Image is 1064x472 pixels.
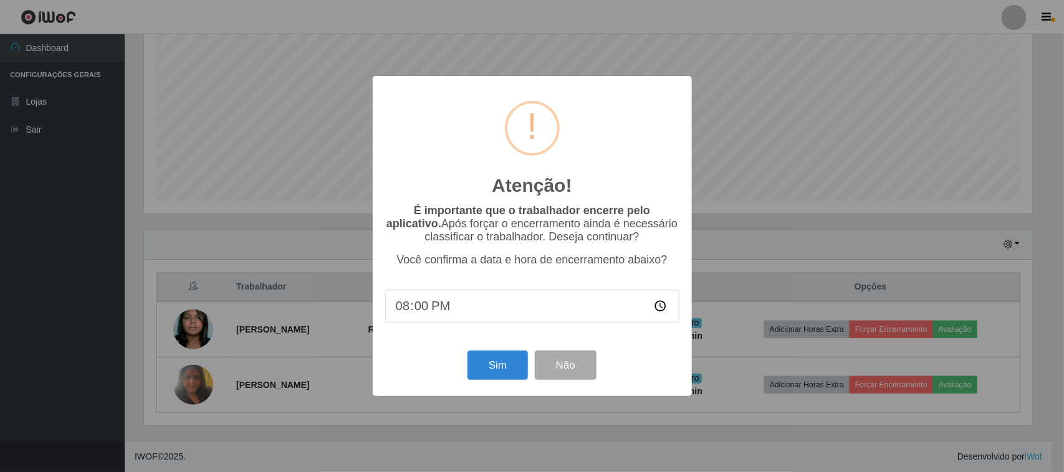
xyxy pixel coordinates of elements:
[386,204,650,230] b: É importante que o trabalhador encerre pelo aplicativo.
[385,253,679,267] p: Você confirma a data e hora de encerramento abaixo?
[467,351,528,380] button: Sim
[385,204,679,243] p: Após forçar o encerramento ainda é necessário classificar o trabalhador. Deseja continuar?
[535,351,597,380] button: Não
[492,174,572,197] h2: Atenção!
